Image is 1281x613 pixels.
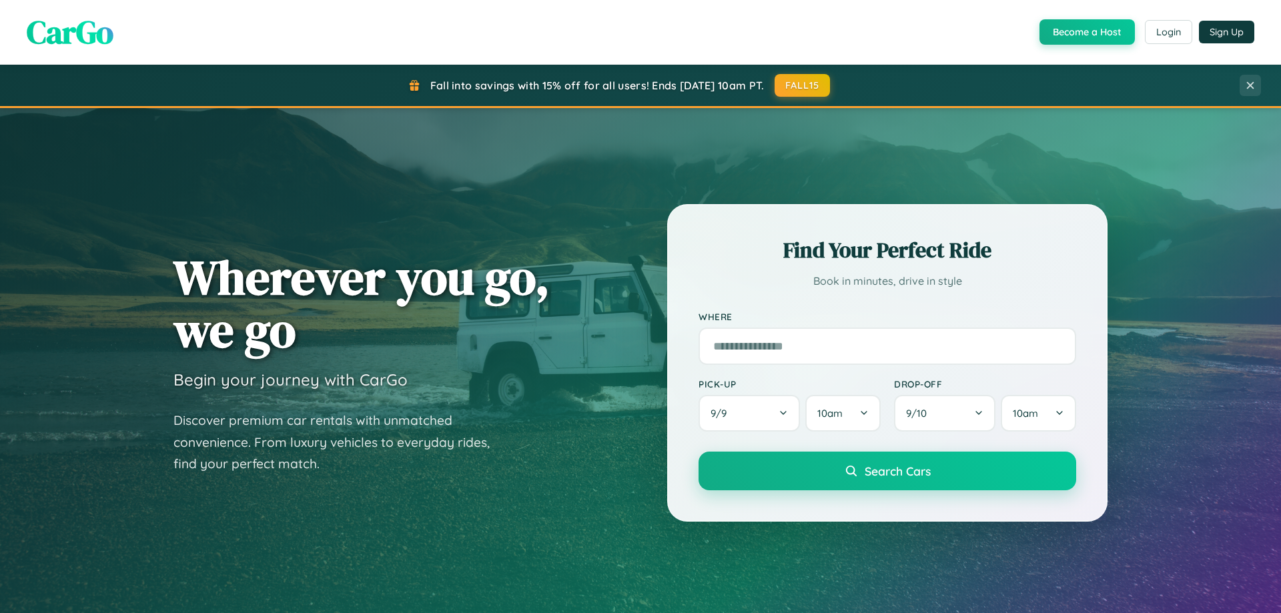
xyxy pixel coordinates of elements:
[775,74,831,97] button: FALL15
[699,452,1076,490] button: Search Cars
[805,395,881,432] button: 10am
[1001,395,1076,432] button: 10am
[865,464,931,478] span: Search Cars
[173,410,507,475] p: Discover premium car rentals with unmatched convenience. From luxury vehicles to everyday rides, ...
[894,378,1076,390] label: Drop-off
[430,79,765,92] span: Fall into savings with 15% off for all users! Ends [DATE] 10am PT.
[1039,19,1135,45] button: Become a Host
[906,407,933,420] span: 9 / 10
[699,395,800,432] button: 9/9
[894,395,995,432] button: 9/10
[1199,21,1254,43] button: Sign Up
[173,251,550,356] h1: Wherever you go, we go
[711,407,733,420] span: 9 / 9
[173,370,408,390] h3: Begin your journey with CarGo
[27,10,113,54] span: CarGo
[1145,20,1192,44] button: Login
[699,378,881,390] label: Pick-up
[817,407,843,420] span: 10am
[699,235,1076,265] h2: Find Your Perfect Ride
[699,271,1076,291] p: Book in minutes, drive in style
[1013,407,1038,420] span: 10am
[699,311,1076,322] label: Where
